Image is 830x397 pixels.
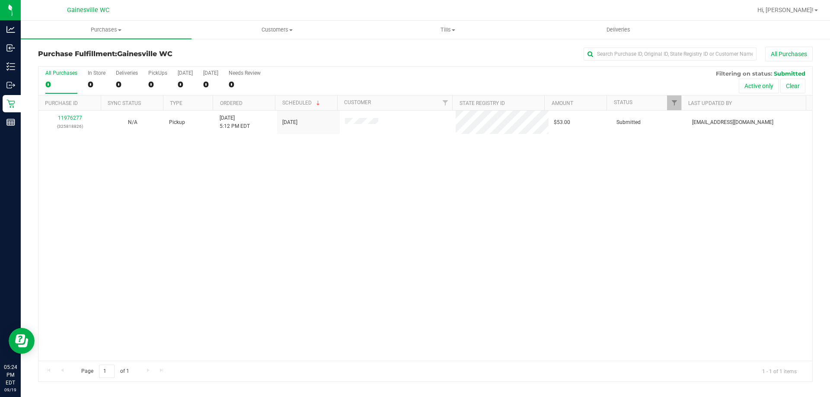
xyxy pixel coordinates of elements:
input: Search Purchase ID, Original ID, State Registry ID or Customer Name... [584,48,757,60]
span: [DATE] 5:12 PM EDT [220,114,250,130]
span: Page of 1 [74,365,136,378]
inline-svg: Retail [6,99,15,108]
span: Submitted [616,118,641,127]
button: All Purchases [765,47,813,61]
div: 0 [229,79,261,89]
div: [DATE] [203,70,218,76]
a: Purchase ID [45,100,78,106]
inline-svg: Outbound [6,81,15,89]
span: 1 - 1 of 1 items [755,365,804,378]
inline-svg: Inventory [6,62,15,71]
p: 05:24 PM EDT [4,363,17,387]
span: [EMAIL_ADDRESS][DOMAIN_NAME] [692,118,773,127]
div: Deliveries [116,70,138,76]
a: Deliveries [533,21,704,39]
div: 0 [178,79,193,89]
span: Not Applicable [128,119,137,125]
span: Submitted [774,70,805,77]
span: Customers [192,26,362,34]
span: Gainesville WC [117,50,172,58]
a: Ordered [220,100,243,106]
button: N/A [128,118,137,127]
a: Purchases [21,21,192,39]
span: Filtering on status: [716,70,772,77]
span: Tills [363,26,533,34]
a: Tills [362,21,533,39]
input: 1 [99,365,115,378]
inline-svg: Analytics [6,25,15,34]
div: 0 [203,79,218,89]
div: All Purchases [45,70,77,76]
button: Active only [739,79,779,93]
a: Filter [667,95,681,110]
a: Sync Status [108,100,141,106]
span: Purchases [21,26,192,34]
div: 0 [116,79,138,89]
a: Scheduled [282,100,322,106]
span: Hi, [PERSON_NAME]! [757,6,814,13]
a: State Registry ID [460,100,505,106]
span: Pickup [169,118,185,127]
div: PickUps [148,70,167,76]
a: Status [614,99,632,105]
a: Amount [552,100,573,106]
div: 0 [88,79,105,89]
a: Filter [438,95,452,110]
span: Gainesville WC [67,6,109,14]
iframe: Resource center [9,328,35,354]
inline-svg: Inbound [6,44,15,52]
a: 11976277 [58,115,82,121]
div: 0 [45,79,77,89]
span: [DATE] [282,118,297,127]
p: 09/19 [4,387,17,393]
inline-svg: Reports [6,118,15,127]
p: (325818826) [44,122,96,130]
span: $53.00 [554,118,570,127]
a: Customer [344,99,371,105]
span: Deliveries [595,26,642,34]
a: Type [170,100,182,106]
div: [DATE] [178,70,193,76]
div: 0 [148,79,167,89]
div: Needs Review [229,70,261,76]
a: Customers [192,21,362,39]
button: Clear [780,79,805,93]
div: In Store [88,70,105,76]
a: Last Updated By [688,100,732,106]
h3: Purchase Fulfillment: [38,50,296,58]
